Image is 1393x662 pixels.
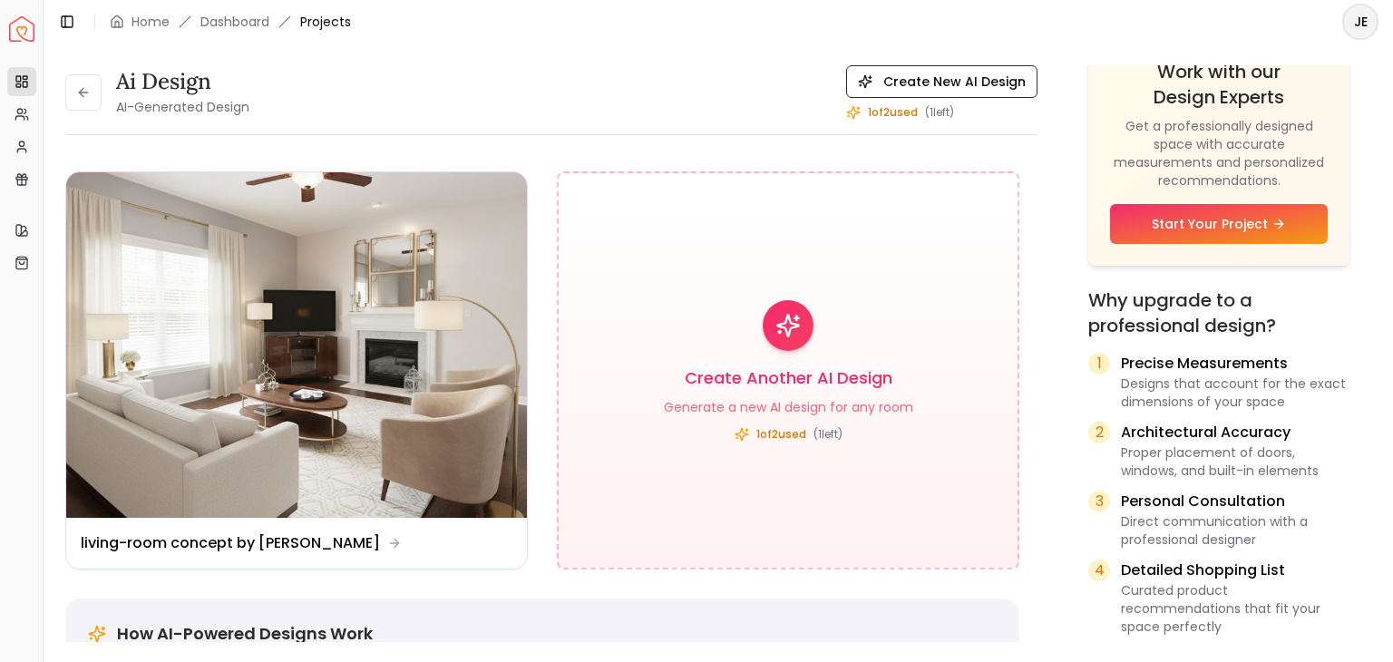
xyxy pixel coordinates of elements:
[1121,443,1349,480] p: Proper placement of doors, windows, and built-in elements
[1110,117,1328,190] p: Get a professionally designed space with accurate measurements and personalized recommendations.
[117,621,373,647] h5: How AI-Powered Designs Work
[200,13,269,31] a: Dashboard
[685,365,892,391] h3: Create Another AI Design
[1344,5,1377,38] span: JE
[1121,512,1349,549] p: Direct communication with a professional designer
[925,105,954,120] span: ( 1 left)
[116,98,249,116] small: AI-Generated Design
[116,67,249,96] h3: Ai Design
[813,427,843,442] span: ( 1 left)
[300,13,351,31] span: Projects
[1342,4,1378,40] button: JE
[110,13,351,31] nav: breadcrumb
[9,16,34,42] a: Spacejoy
[132,13,170,31] a: Home
[1088,560,1110,581] div: 4
[664,398,913,416] p: Generate a new AI design for any room
[9,16,34,42] img: Spacejoy Logo
[1088,491,1110,512] div: 3
[1088,287,1349,338] h4: Why upgrade to a professional design?
[1121,491,1349,512] p: Personal Consultation
[65,171,528,570] a: living-room concept by ailiving-room concept by [PERSON_NAME]
[1110,204,1328,244] a: Start Your Project
[1110,59,1328,110] h4: Work with our Design Experts
[846,65,1037,98] button: Create New AI Design
[1121,353,1349,375] p: Precise Measurements
[868,105,918,120] span: 1 of 2 used
[1088,353,1110,375] div: 1
[81,532,380,554] dd: living-room concept by [PERSON_NAME]
[1121,560,1349,581] p: Detailed Shopping List
[756,427,806,442] span: 1 of 2 used
[1121,581,1349,636] p: Curated product recommendations that fit your space perfectly
[1121,422,1349,443] p: Architectural Accuracy
[1088,422,1110,443] div: 2
[1121,375,1349,411] p: Designs that account for the exact dimensions of your space
[66,172,527,518] img: living-room concept by ai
